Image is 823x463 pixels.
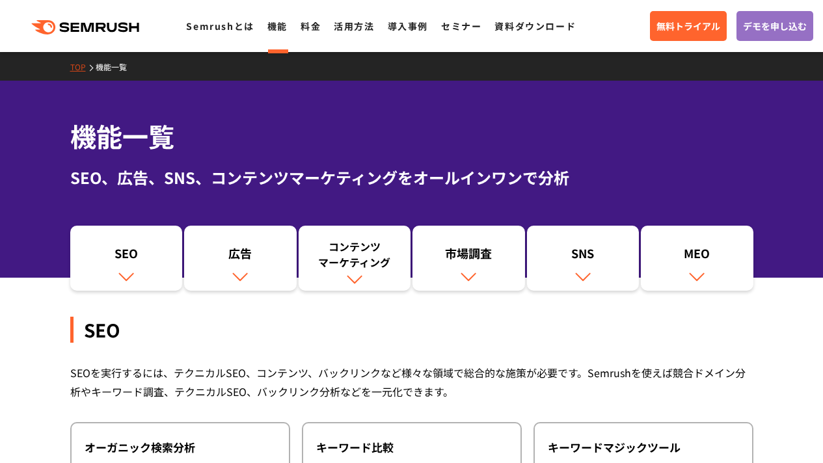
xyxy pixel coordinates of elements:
[70,166,753,189] div: SEO、広告、SNS、コンテンツマーケティングをオールインワンで分析
[743,19,807,33] span: デモを申し込む
[70,226,183,291] a: SEO
[388,20,428,33] a: 導入事例
[419,245,519,267] div: 市場調査
[656,19,720,33] span: 無料トライアル
[650,11,727,41] a: 無料トライアル
[70,61,96,72] a: TOP
[305,239,405,270] div: コンテンツ マーケティング
[267,20,288,33] a: 機能
[494,20,576,33] a: 資料ダウンロード
[641,226,753,291] a: MEO
[70,364,753,401] div: SEOを実行するには、テクニカルSEO、コンテンツ、バックリンクなど様々な領域で総合的な施策が必要です。Semrushを使えば競合ドメイン分析やキーワード調査、テクニカルSEO、バックリンク分析...
[441,20,481,33] a: セミナー
[316,440,507,455] div: キーワード比較
[736,11,813,41] a: デモを申し込む
[70,317,753,343] div: SEO
[412,226,525,291] a: 市場調査
[647,245,747,267] div: MEO
[191,245,290,267] div: 広告
[184,226,297,291] a: 広告
[186,20,254,33] a: Semrushとは
[533,245,633,267] div: SNS
[85,440,276,455] div: オーガニック検索分析
[299,226,411,291] a: コンテンツマーケティング
[334,20,374,33] a: 活用方法
[70,117,753,155] h1: 機能一覧
[527,226,640,291] a: SNS
[96,61,137,72] a: 機能一覧
[548,440,739,455] div: キーワードマジックツール
[77,245,176,267] div: SEO
[301,20,321,33] a: 料金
